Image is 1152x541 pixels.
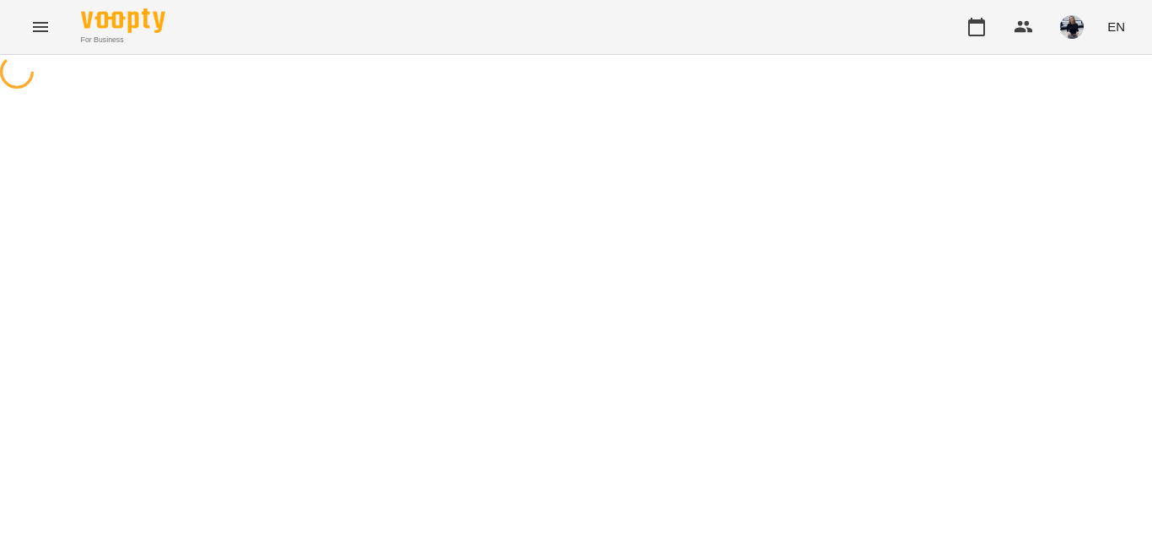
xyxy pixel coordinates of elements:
[1060,15,1084,39] img: bed276abe27a029eceb0b2f698d12980.jpg
[81,35,165,46] span: For Business
[20,7,61,47] button: Menu
[81,8,165,33] img: Voopty Logo
[1107,18,1125,35] span: EN
[1101,11,1132,42] button: EN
